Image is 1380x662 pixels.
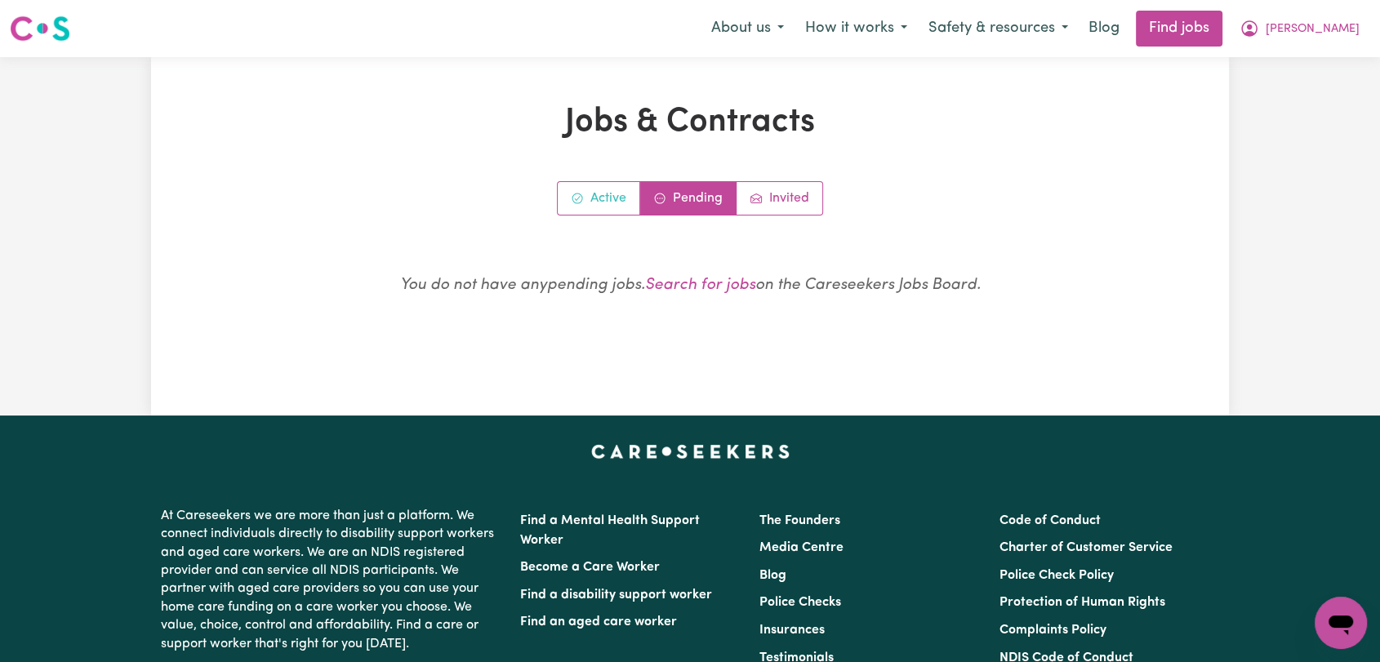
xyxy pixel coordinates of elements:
a: Careseekers home page [591,445,790,458]
a: Find an aged care worker [520,615,677,629]
button: About us [701,11,795,46]
a: Complaints Policy [999,624,1106,637]
a: The Founders [759,514,840,527]
span: [PERSON_NAME] [1266,20,1360,38]
a: Police Checks [759,596,841,609]
a: Careseekers logo [10,10,70,47]
a: Search for jobs [645,278,755,293]
a: Contracts pending review [640,182,737,215]
a: Find a disability support worker [520,589,712,602]
em: You do not have any pending jobs . on the Careseekers Jobs Board. [400,278,981,293]
a: Find jobs [1136,11,1222,47]
button: My Account [1229,11,1370,46]
a: Media Centre [759,541,844,554]
a: Active jobs [558,182,640,215]
button: How it works [795,11,918,46]
p: At Careseekers we are more than just a platform. We connect individuals directly to disability su... [161,500,501,660]
h1: Jobs & Contracts [251,103,1129,142]
img: Careseekers logo [10,14,70,43]
a: Charter of Customer Service [999,541,1173,554]
a: Find a Mental Health Support Worker [520,514,700,547]
iframe: Button to launch messaging window [1315,597,1367,649]
a: Police Check Policy [999,569,1114,582]
a: Become a Care Worker [520,561,660,574]
a: Protection of Human Rights [999,596,1165,609]
a: Blog [1079,11,1129,47]
button: Safety & resources [918,11,1079,46]
a: Blog [759,569,786,582]
a: Insurances [759,624,825,637]
a: Code of Conduct [999,514,1101,527]
a: Job invitations [737,182,822,215]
